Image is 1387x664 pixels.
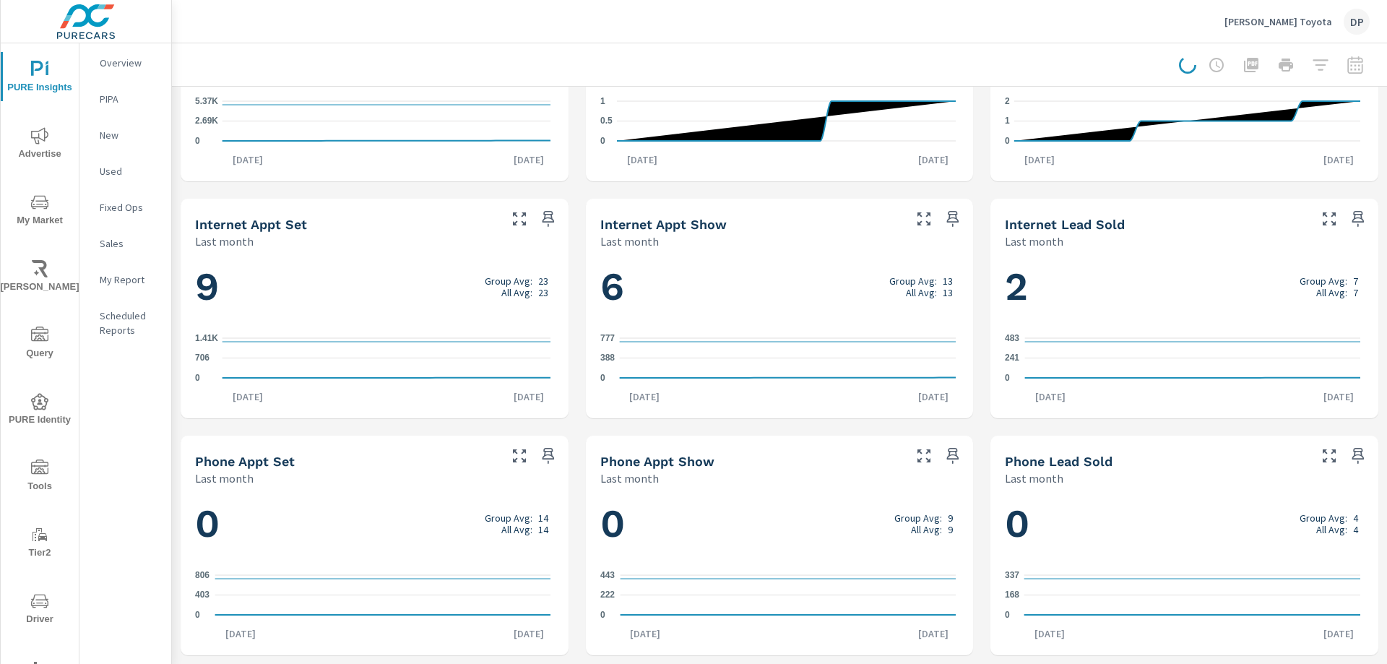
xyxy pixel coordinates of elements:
p: [DATE] [1024,626,1075,641]
p: Group Avg: [889,275,937,287]
span: PURE Insights [5,61,74,96]
text: 5.37K [195,96,218,106]
div: Fixed Ops [79,197,171,218]
p: [DATE] [215,626,266,641]
div: My Report [79,269,171,290]
span: My Market [5,194,74,229]
p: 23 [538,287,548,298]
span: Driver [5,592,74,628]
p: All Avg: [906,287,937,298]
p: [DATE] [504,626,554,641]
span: Save this to your personalized report [537,207,560,230]
p: 14 [538,512,548,524]
text: 0 [600,136,605,146]
text: 483 [1005,333,1019,343]
p: [DATE] [1313,152,1364,167]
text: 337 [1005,570,1019,580]
p: Scheduled Reports [100,309,160,337]
text: 0.5 [600,116,613,126]
p: 9 [948,524,953,535]
p: [DATE] [504,389,554,404]
p: Fixed Ops [100,200,160,215]
text: 241 [1005,353,1019,363]
h1: 9 [195,262,554,311]
p: All Avg: [501,524,532,535]
p: Last month [600,233,659,250]
p: [DATE] [1014,152,1065,167]
p: PIPA [100,92,160,106]
text: 168 [1005,590,1019,600]
h5: Internet Appt Set [195,217,307,232]
p: 4 [1353,524,1358,535]
text: 0 [600,373,605,383]
p: [DATE] [1313,626,1364,641]
p: Group Avg: [1300,512,1347,524]
span: Advertise [5,127,74,163]
h5: Phone Lead Sold [1005,454,1112,469]
p: All Avg: [1316,524,1347,535]
p: New [100,128,160,142]
span: Query [5,327,74,362]
h1: 2 [1005,262,1364,311]
p: Last month [195,233,254,250]
text: 2.69K [195,116,218,126]
p: 13 [943,287,953,298]
div: New [79,124,171,146]
text: 0 [1005,610,1010,620]
text: 0 [195,373,200,383]
span: Save this to your personalized report [1347,207,1370,230]
div: DP [1344,9,1370,35]
text: 222 [600,590,615,600]
div: Used [79,160,171,182]
text: 1 [600,96,605,106]
h1: 6 [600,262,959,311]
p: Sales [100,236,160,251]
p: All Avg: [1316,287,1347,298]
span: Tools [5,460,74,495]
h1: 0 [195,499,554,548]
text: 0 [195,136,200,146]
span: Tier2 [5,526,74,561]
p: 4 [1353,512,1358,524]
button: Make Fullscreen [912,444,936,467]
text: 0 [1005,373,1010,383]
h5: Internet Appt Show [600,217,727,232]
div: Sales [79,233,171,254]
span: PURE Identity [5,393,74,428]
p: [DATE] [504,152,554,167]
p: [DATE] [1025,389,1076,404]
p: 14 [538,524,548,535]
p: Group Avg: [1300,275,1347,287]
div: PIPA [79,88,171,110]
p: 9 [948,512,953,524]
h5: Phone Appt Set [195,454,295,469]
h5: Internet Lead Sold [1005,217,1125,232]
p: All Avg: [911,524,942,535]
text: 0 [195,610,200,620]
text: 0 [1005,136,1010,146]
p: [DATE] [620,626,670,641]
div: Scheduled Reports [79,305,171,341]
p: [DATE] [1313,389,1364,404]
button: Make Fullscreen [508,207,531,230]
h1: 0 [600,499,959,548]
text: 806 [195,570,209,580]
text: 2 [1005,96,1010,106]
text: 443 [600,570,615,580]
span: Save this to your personalized report [941,207,964,230]
p: Used [100,164,160,178]
p: My Report [100,272,160,287]
span: Save this to your personalized report [1347,444,1370,467]
p: Group Avg: [485,275,532,287]
text: 403 [195,590,209,600]
span: Save this to your personalized report [537,444,560,467]
h5: Phone Appt Show [600,454,714,469]
button: Make Fullscreen [912,207,936,230]
p: Last month [600,470,659,487]
div: Overview [79,52,171,74]
h1: 0 [1005,499,1364,548]
p: 7 [1353,287,1358,298]
p: Last month [195,470,254,487]
button: Make Fullscreen [1318,207,1341,230]
p: [DATE] [222,389,273,404]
